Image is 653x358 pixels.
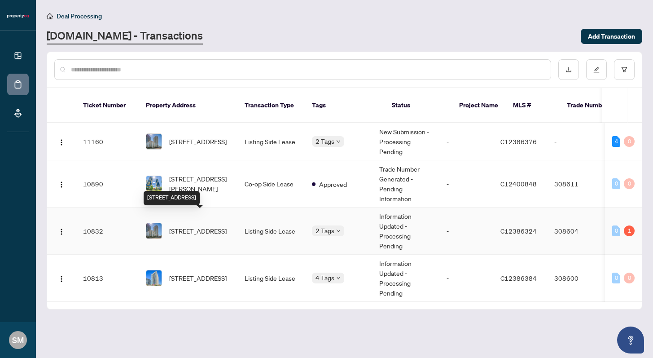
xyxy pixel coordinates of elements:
[581,29,642,44] button: Add Transaction
[612,225,620,236] div: 0
[621,66,627,73] span: filter
[439,255,493,302] td: -
[560,88,622,123] th: Trade Number
[169,226,227,236] span: [STREET_ADDRESS]
[54,177,69,191] button: Logo
[500,227,537,235] span: C12386324
[316,136,334,146] span: 2 Tags
[237,255,305,302] td: Listing Side Lease
[612,178,620,189] div: 0
[76,208,139,255] td: 10832
[372,160,439,208] td: Trade Number Generated - Pending Information
[237,208,305,255] td: Listing Side Lease
[146,270,162,286] img: thumbnail-img
[500,274,537,282] span: C12386384
[586,59,607,80] button: edit
[76,255,139,302] td: 10813
[146,134,162,149] img: thumbnail-img
[439,123,493,160] td: -
[500,137,537,146] span: C12386376
[169,137,227,146] span: [STREET_ADDRESS]
[452,88,506,123] th: Project Name
[54,271,69,285] button: Logo
[146,223,162,239] img: thumbnail-img
[54,134,69,149] button: Logo
[76,88,139,123] th: Ticket Number
[617,327,644,354] button: Open asap
[58,181,65,188] img: Logo
[336,229,341,233] span: down
[139,88,237,123] th: Property Address
[372,255,439,302] td: Information Updated - Processing Pending
[624,178,635,189] div: 0
[47,13,53,19] span: home
[76,160,139,208] td: 10890
[169,174,230,194] span: [STREET_ADDRESS][PERSON_NAME]
[612,273,620,283] div: 0
[316,273,334,283] span: 4 Tags
[12,334,24,346] span: SM
[237,160,305,208] td: Co-op Side Lease
[57,12,102,20] span: Deal Processing
[336,139,341,144] span: down
[547,208,610,255] td: 308604
[169,273,227,283] span: [STREET_ADDRESS]
[372,208,439,255] td: Information Updated - Processing Pending
[612,136,620,147] div: 4
[237,123,305,160] td: Listing Side Lease
[624,136,635,147] div: 0
[54,224,69,238] button: Logo
[146,176,162,191] img: thumbnail-img
[506,88,560,123] th: MLS #
[316,225,334,236] span: 2 Tags
[372,123,439,160] td: New Submission - Processing Pending
[47,28,203,44] a: [DOMAIN_NAME] - Transactions
[58,228,65,235] img: Logo
[558,59,579,80] button: download
[593,66,600,73] span: edit
[439,160,493,208] td: -
[547,160,610,208] td: 308611
[58,275,65,283] img: Logo
[336,276,341,280] span: down
[614,59,635,80] button: filter
[439,208,493,255] td: -
[144,191,200,205] div: [STREET_ADDRESS]
[7,13,29,19] img: logo
[547,255,610,302] td: 308600
[58,139,65,146] img: Logo
[319,179,347,189] span: Approved
[588,29,635,44] span: Add Transaction
[624,273,635,283] div: 0
[565,66,572,73] span: download
[76,123,139,160] td: 11160
[385,88,452,123] th: Status
[624,225,635,236] div: 1
[305,88,385,123] th: Tags
[237,88,305,123] th: Transaction Type
[500,180,537,188] span: C12400848
[547,123,610,160] td: -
